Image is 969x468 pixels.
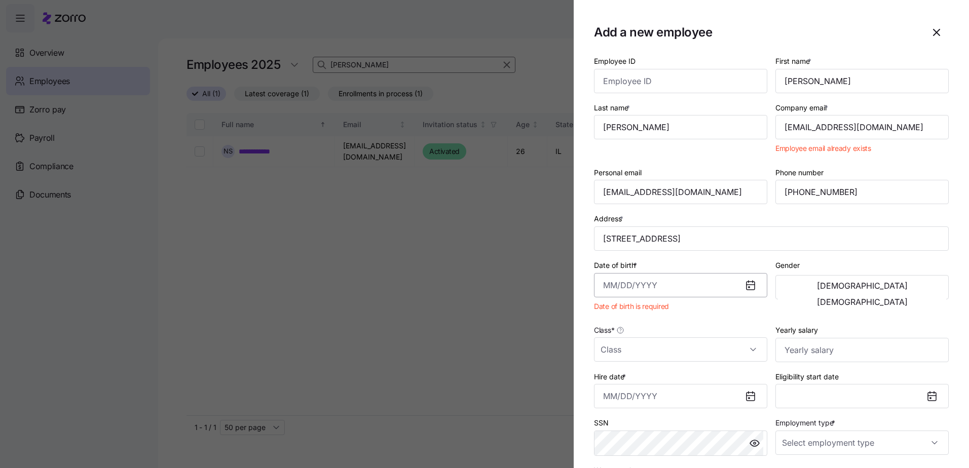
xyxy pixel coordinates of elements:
input: Address [594,226,949,251]
h1: Add a new employee [594,24,916,40]
label: Eligibility start date [775,371,839,382]
label: Company email [775,102,830,113]
input: Phone number [775,180,949,204]
span: Employee email already exists [775,143,871,153]
label: Employee ID [594,56,636,67]
span: [DEMOGRAPHIC_DATA] [817,282,908,290]
input: Yearly salary [775,338,949,362]
input: Last name [594,115,767,139]
input: MM/DD/YYYY [594,273,767,297]
label: Employment type [775,417,837,428]
input: Personal email [594,180,767,204]
label: Date of birth [594,260,639,271]
label: Last name [594,102,632,113]
label: Yearly salary [775,325,818,336]
label: Personal email [594,167,642,178]
input: Employee ID [594,69,767,93]
span: [DEMOGRAPHIC_DATA] [817,298,908,306]
label: Phone number [775,167,824,178]
input: Class [594,337,767,362]
input: First name [775,69,949,93]
label: Address [594,213,625,224]
label: First name [775,56,813,67]
label: SSN [594,417,609,428]
input: Company email [775,115,949,139]
span: Class * [594,325,614,335]
label: Hire date [594,371,628,382]
label: Gender [775,260,800,271]
input: MM/DD/YYYY [594,384,767,408]
input: Select employment type [775,431,949,455]
span: Date of birth is required [594,301,669,311]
